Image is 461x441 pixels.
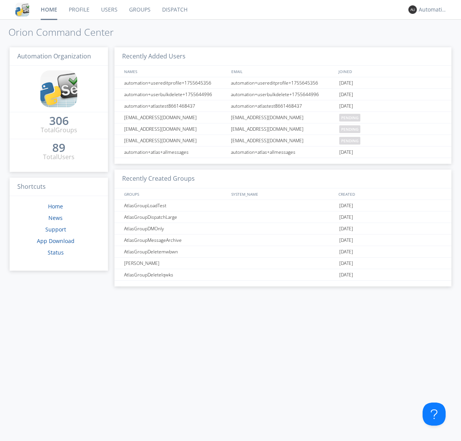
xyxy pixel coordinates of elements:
div: automation+userbulkdelete+1755644996 [229,89,337,100]
a: AtlasGroupLoadTest[DATE] [114,200,451,211]
div: automation+atlastest8661468437 [122,100,229,111]
a: News [48,214,63,221]
h3: Shortcuts [10,178,108,196]
div: [EMAIL_ADDRESS][DOMAIN_NAME] [229,112,337,123]
div: [EMAIL_ADDRESS][DOMAIN_NAME] [122,123,229,135]
a: [PERSON_NAME][DATE] [114,258,451,269]
span: [DATE] [339,200,353,211]
a: AtlasGroupDispatchLarge[DATE] [114,211,451,223]
span: [DATE] [339,100,353,112]
a: AtlasGroupDeletemwbwn[DATE] [114,246,451,258]
span: [DATE] [339,146,353,158]
div: GROUPS [122,188,227,200]
span: pending [339,114,360,121]
div: Automation+atlas0027 [419,6,448,13]
div: AtlasGroupMessageArchive [122,235,229,246]
img: cddb5a64eb264b2086981ab96f4c1ba7 [15,3,29,17]
div: [EMAIL_ADDRESS][DOMAIN_NAME] [122,135,229,146]
a: App Download [37,237,75,245]
a: 306 [49,117,69,126]
span: Automation Organization [17,52,91,60]
span: [DATE] [339,77,353,89]
span: pending [339,137,360,145]
span: [DATE] [339,89,353,100]
a: 89 [52,144,65,153]
div: NAMES [122,66,227,77]
span: [DATE] [339,258,353,269]
div: automation+usereditprofile+1755645356 [122,77,229,88]
a: [EMAIL_ADDRESS][DOMAIN_NAME][EMAIL_ADDRESS][DOMAIN_NAME]pending [114,135,451,146]
div: [EMAIL_ADDRESS][DOMAIN_NAME] [229,135,337,146]
div: AtlasGroupLoadTest [122,200,229,211]
iframe: Toggle Customer Support [423,403,446,426]
h3: Recently Created Groups [114,170,451,188]
div: JOINED [337,66,444,77]
a: automation+atlastest8661468437automation+atlastest8661468437[DATE] [114,100,451,112]
div: AtlasGroupDispatchLarge [122,211,229,223]
div: [PERSON_NAME] [122,258,229,269]
span: [DATE] [339,269,353,281]
a: automation+userbulkdelete+1755644996automation+userbulkdelete+1755644996[DATE] [114,89,451,100]
div: SYSTEM_NAME [229,188,337,200]
div: 89 [52,144,65,151]
a: Home [48,203,63,210]
a: Support [45,226,66,233]
span: pending [339,125,360,133]
a: AtlasGroupDMOnly[DATE] [114,223,451,235]
img: 373638.png [408,5,417,14]
a: AtlasGroupMessageArchive[DATE] [114,235,451,246]
span: [DATE] [339,246,353,258]
div: Total Users [43,153,75,161]
div: [EMAIL_ADDRESS][DOMAIN_NAME] [229,123,337,135]
a: [EMAIL_ADDRESS][DOMAIN_NAME][EMAIL_ADDRESS][DOMAIN_NAME]pending [114,112,451,123]
div: 306 [49,117,69,125]
div: AtlasGroupDMOnly [122,223,229,234]
a: automation+usereditprofile+1755645356automation+usereditprofile+1755645356[DATE] [114,77,451,89]
div: [EMAIL_ADDRESS][DOMAIN_NAME] [122,112,229,123]
div: EMAIL [229,66,337,77]
a: automation+atlas+allmessagesautomation+atlas+allmessages[DATE] [114,146,451,158]
a: [EMAIL_ADDRESS][DOMAIN_NAME][EMAIL_ADDRESS][DOMAIN_NAME]pending [114,123,451,135]
h3: Recently Added Users [114,47,451,66]
span: [DATE] [339,223,353,235]
span: [DATE] [339,235,353,246]
img: cddb5a64eb264b2086981ab96f4c1ba7 [40,70,77,107]
span: [DATE] [339,211,353,223]
div: Total Groups [41,126,77,135]
div: automation+usereditprofile+1755645356 [229,77,337,88]
div: automation+atlas+allmessages [122,146,229,158]
div: CREATED [337,188,444,200]
div: automation+userbulkdelete+1755644996 [122,89,229,100]
div: AtlasGroupDeletemwbwn [122,246,229,257]
div: AtlasGroupDeletelqwks [122,269,229,280]
a: AtlasGroupDeletelqwks[DATE] [114,269,451,281]
div: automation+atlas+allmessages [229,146,337,158]
div: automation+atlastest8661468437 [229,100,337,111]
a: Status [48,249,64,256]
